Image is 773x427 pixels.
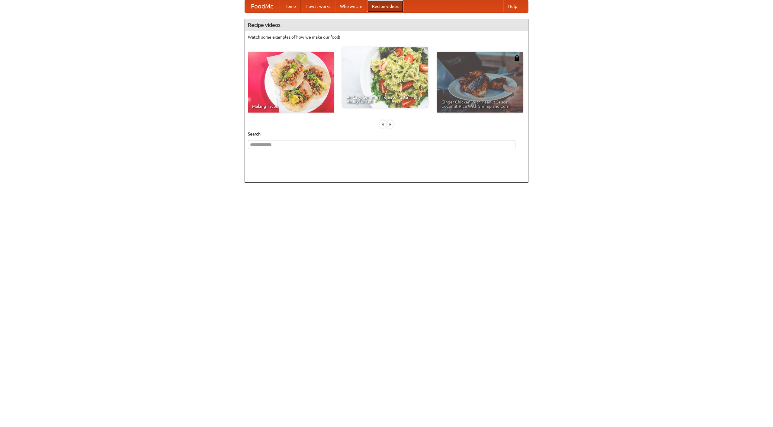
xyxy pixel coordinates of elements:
a: FoodMe [245,0,280,12]
a: Making Tacos [248,52,334,113]
span: An Easy, Summery Tomato Pasta That's Ready for Fall [347,95,424,104]
p: Watch some examples of how we make our food! [248,34,525,40]
a: Help [503,0,522,12]
div: » [387,120,393,128]
a: Recipe videos [367,0,403,12]
a: Home [280,0,301,12]
span: Making Tacos [252,104,329,108]
a: How it works [301,0,335,12]
div: « [380,120,386,128]
a: Who we are [335,0,367,12]
h5: Search [248,131,525,137]
img: 483408.png [514,55,520,61]
h4: Recipe videos [245,19,528,31]
a: An Easy, Summery Tomato Pasta That's Ready for Fall [342,47,428,108]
